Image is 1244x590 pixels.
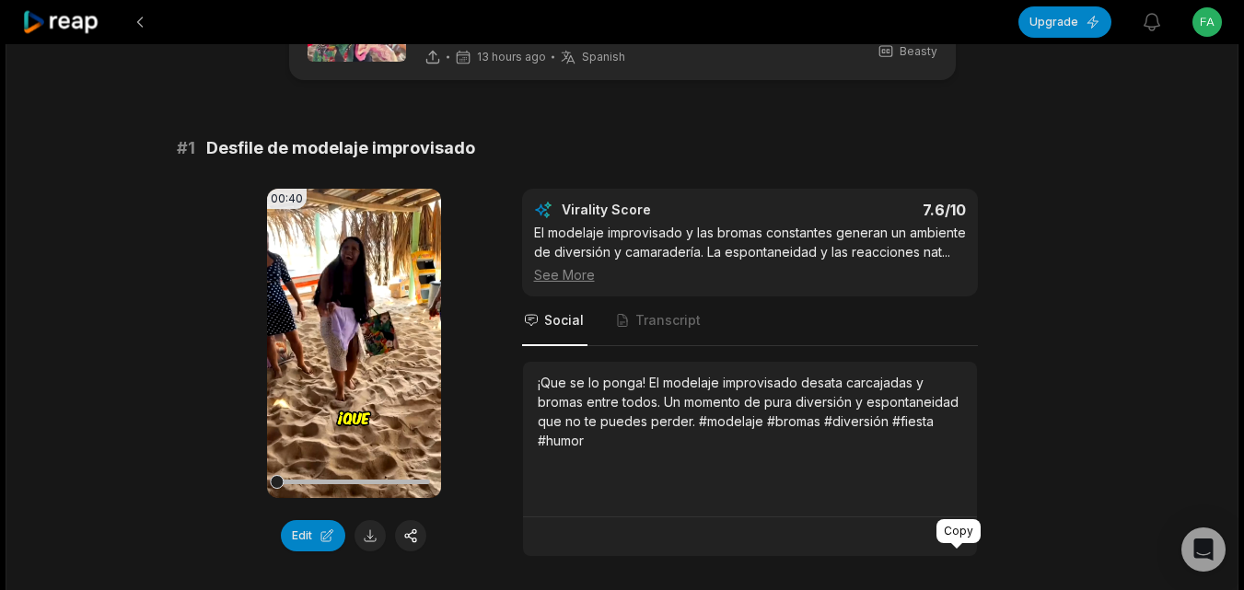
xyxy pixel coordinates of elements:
[562,201,760,219] div: Virality Score
[936,519,981,543] div: Copy
[544,311,584,330] span: Social
[534,265,966,284] div: See More
[538,373,962,450] div: ¡Que se lo ponga! El modelaje improvisado desata carcajadas y bromas entre todos. Un momento de p...
[477,50,546,64] span: 13 hours ago
[206,135,475,161] span: Desfile de modelaje improvisado
[1018,6,1111,38] button: Upgrade
[1181,527,1226,572] div: Open Intercom Messenger
[281,520,345,551] button: Edit
[267,189,441,498] video: Your browser does not support mp4 format.
[900,43,937,60] span: Beasty
[177,135,195,161] span: # 1
[534,223,966,284] div: El modelaje improvisado y las bromas constantes generan un ambiente de diversión y camaradería. L...
[522,296,978,346] nav: Tabs
[768,201,966,219] div: 7.6 /10
[635,311,701,330] span: Transcript
[582,50,625,64] span: Spanish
